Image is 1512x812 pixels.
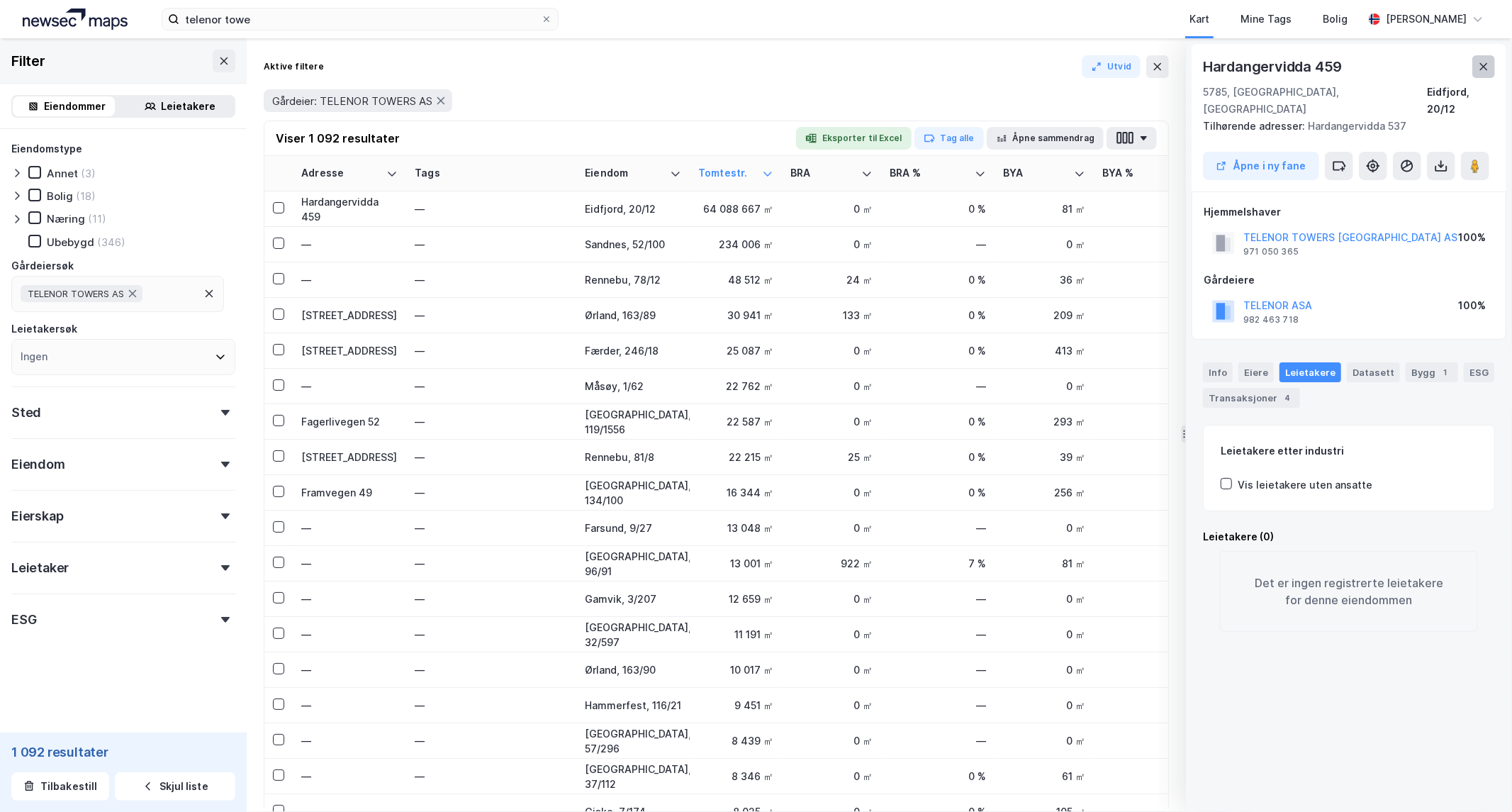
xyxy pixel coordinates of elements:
div: (11) [88,212,106,226]
div: [STREET_ADDRESS] [301,343,398,358]
div: 209 ㎡ [1003,308,1085,323]
div: Hardangervidda 537 [1203,118,1484,135]
div: — [415,340,568,362]
div: — [301,698,398,713]
div: 0 ㎡ [790,521,873,535]
div: Bygg [1406,362,1458,382]
div: Tags [415,167,568,180]
div: BYA % [1102,167,1182,180]
div: — [415,411,568,433]
div: 25 087 ㎡ [698,343,773,358]
div: Info [1203,362,1233,382]
div: Måsøy, 1/62 [585,379,681,394]
div: — [301,521,398,535]
div: 0 ㎡ [790,662,873,677]
div: — [415,198,568,221]
div: 81 ㎡ [1003,556,1085,571]
div: [STREET_ADDRESS] [301,450,398,465]
div: Adresse [301,167,381,180]
div: Annet [47,167,78,180]
div: 133 ㎡ [790,308,873,323]
div: 9 451 ㎡ [698,698,773,713]
div: 922 ㎡ [790,556,873,571]
div: Eiendom [11,456,65,473]
div: Leietaker [11,560,69,577]
div: 971 050 365 [1243,246,1299,257]
div: — [415,765,568,788]
div: 234 006 ㎡ [698,237,773,252]
div: — [415,659,568,682]
div: [PERSON_NAME] [1386,11,1467,28]
div: 100% [1458,297,1486,314]
div: Eiere [1238,362,1274,382]
div: Færder, 246/18 [585,343,681,358]
div: Viser 1 092 resultater [276,130,400,147]
div: (346) [97,235,125,249]
div: 64 088 667 ㎡ [698,201,773,216]
div: 0 % [890,201,986,216]
div: 36 ㎡ [1003,272,1085,287]
div: Hjemmelshaver [1204,204,1494,221]
div: 256 ㎡ [1003,485,1085,500]
div: 2 % [1102,343,1199,358]
div: 48 512 ㎡ [698,272,773,287]
div: [GEOGRAPHIC_DATA], 96/91 [585,549,681,579]
div: 1 % [1102,556,1199,571]
span: Tilhørende adresser: [1203,120,1308,132]
div: — [415,623,568,646]
div: 1 % [1102,308,1199,323]
div: 0 ㎡ [1003,521,1085,535]
div: 12 659 ㎡ [698,591,773,606]
div: 7 % [890,556,986,571]
div: 0 ㎡ [790,591,873,606]
div: Hammerfest, 116/21 [585,698,681,713]
div: 22 587 ㎡ [698,414,773,429]
div: — [415,552,568,575]
div: Aktive filtere [264,61,324,72]
span: TELENOR TOWERS AS [28,288,124,299]
div: 1 % [1102,769,1199,784]
div: 0 % [890,769,986,784]
div: [GEOGRAPHIC_DATA], 134/100 [585,478,681,508]
div: — [890,662,986,677]
div: 0 % [1102,450,1199,465]
div: 0 ㎡ [790,201,873,216]
div: — [1102,662,1199,677]
div: Eiendom [585,167,664,180]
div: — [890,521,986,535]
div: — [301,662,398,677]
input: Søk på adresse, matrikkel, gårdeiere, leietakere eller personer [179,9,541,30]
div: — [1102,627,1199,642]
button: Åpne sammendrag [987,127,1104,150]
div: [GEOGRAPHIC_DATA], 119/1556 [585,407,681,437]
div: Rennebu, 78/12 [585,272,681,287]
div: — [1102,733,1199,748]
div: 0 ㎡ [790,379,873,394]
div: — [415,375,568,398]
div: BRA % [890,167,969,180]
div: 8 439 ㎡ [698,733,773,748]
div: — [415,730,568,752]
div: Ørland, 163/89 [585,308,681,323]
div: 1 % [1102,414,1199,429]
div: — [890,733,986,748]
div: Eierskap [11,508,63,525]
div: ESG [1464,362,1494,382]
div: — [415,446,568,469]
div: 0 ㎡ [1003,733,1085,748]
button: Tag alle [914,127,984,150]
div: 30 941 ㎡ [698,308,773,323]
div: 22 762 ㎡ [698,379,773,394]
div: 16 344 ㎡ [698,485,773,500]
div: Eiendommer [45,98,106,115]
div: — [415,588,568,611]
div: Framvegen 49 [301,485,398,500]
div: Bolig [1323,11,1348,28]
div: 982 463 718 [1243,314,1299,326]
div: — [301,733,398,748]
div: Gårdeiersøk [11,257,74,274]
div: — [1102,521,1199,535]
div: — [890,698,986,713]
div: 1 [1438,365,1452,379]
div: 0 ㎡ [1003,698,1085,713]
